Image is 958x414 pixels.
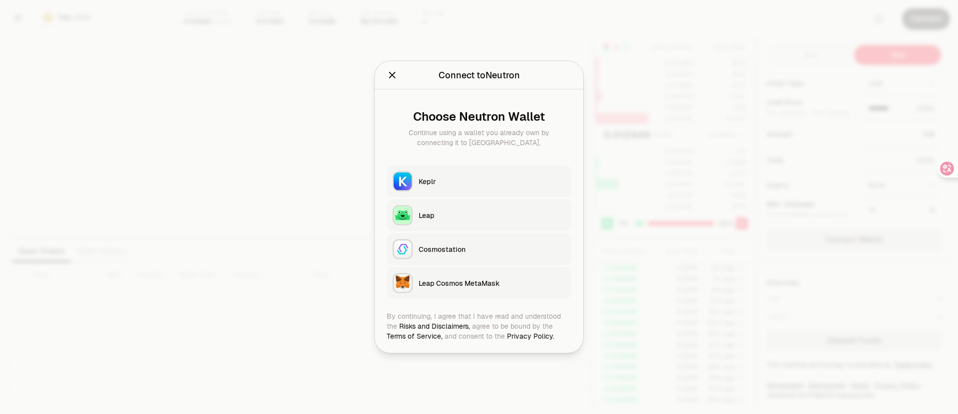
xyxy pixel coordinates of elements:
button: CosmostationCosmostation [387,233,571,265]
img: Keplr [394,173,412,191]
div: Connect to Neutron [439,68,520,82]
div: Leap Cosmos MetaMask [419,278,565,288]
div: Keplr [419,177,565,187]
div: Choose Neutron Wallet [395,110,563,124]
img: Leap Cosmos MetaMask [394,274,412,292]
a: Risks and Disclaimers, [399,322,470,331]
button: LeapLeap [387,200,571,231]
button: Close [387,68,398,82]
div: Continue using a wallet you already own by connecting it to [GEOGRAPHIC_DATA]. [395,128,563,148]
img: Cosmostation [394,240,412,258]
button: Leap Cosmos MetaMaskLeap Cosmos MetaMask [387,267,571,299]
div: By continuing, I agree that I have read and understood the agree to be bound by the and consent t... [387,311,571,341]
div: Cosmostation [419,244,565,254]
img: Leap [394,207,412,224]
div: Leap [419,210,565,220]
button: KeplrKeplr [387,166,571,198]
a: Terms of Service, [387,332,443,341]
a: Privacy Policy. [507,332,554,341]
